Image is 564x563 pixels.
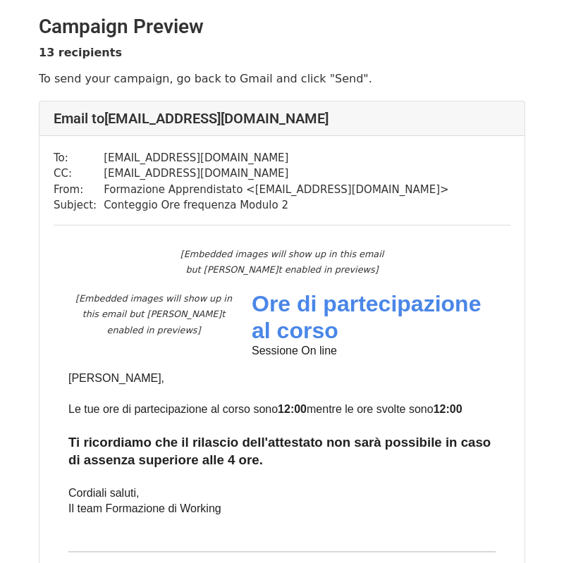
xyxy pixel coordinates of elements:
span: Sessione On line [252,345,337,357]
td: Subject: [54,197,104,214]
strong: 13 recipients [39,46,122,59]
span: Il team Formazione di Working [68,502,221,514]
td: From: [54,182,104,198]
span: 12:00 [278,403,307,415]
span: Le tue ore di partecipazione al corso sono [68,403,278,415]
span: Ore di partecipazione al corso [252,291,481,343]
td: Conteggio Ore frequenza Modulo 2 [104,197,448,214]
td: [EMAIL_ADDRESS][DOMAIN_NAME] [104,150,448,166]
em: [Embedded images will show up in this email but [PERSON_NAME]t enabled in previews] [75,293,232,335]
span: [PERSON_NAME], [68,372,164,384]
td: CC: [54,166,104,182]
td: Formazione Apprendistato < [EMAIL_ADDRESS][DOMAIN_NAME] > [104,182,448,198]
span: Cordiali saluti, [68,487,139,499]
span: mentre le ore svolte sono [307,403,434,415]
em: [Embedded images will show up in this email but [PERSON_NAME]t enabled in previews] [180,249,384,276]
span: 12:00 [434,403,462,415]
h2: Campaign Preview [39,15,525,39]
span: Ti ricordiamo che il rilascio dell'attestato non sarà possibile in caso di assenza superiore alle... [68,435,491,468]
p: To send your campaign, go back to Gmail and click "Send". [39,71,525,86]
td: To: [54,150,104,166]
td: [EMAIL_ADDRESS][DOMAIN_NAME] [104,166,448,182]
h4: Email to [EMAIL_ADDRESS][DOMAIN_NAME] [54,110,510,127]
